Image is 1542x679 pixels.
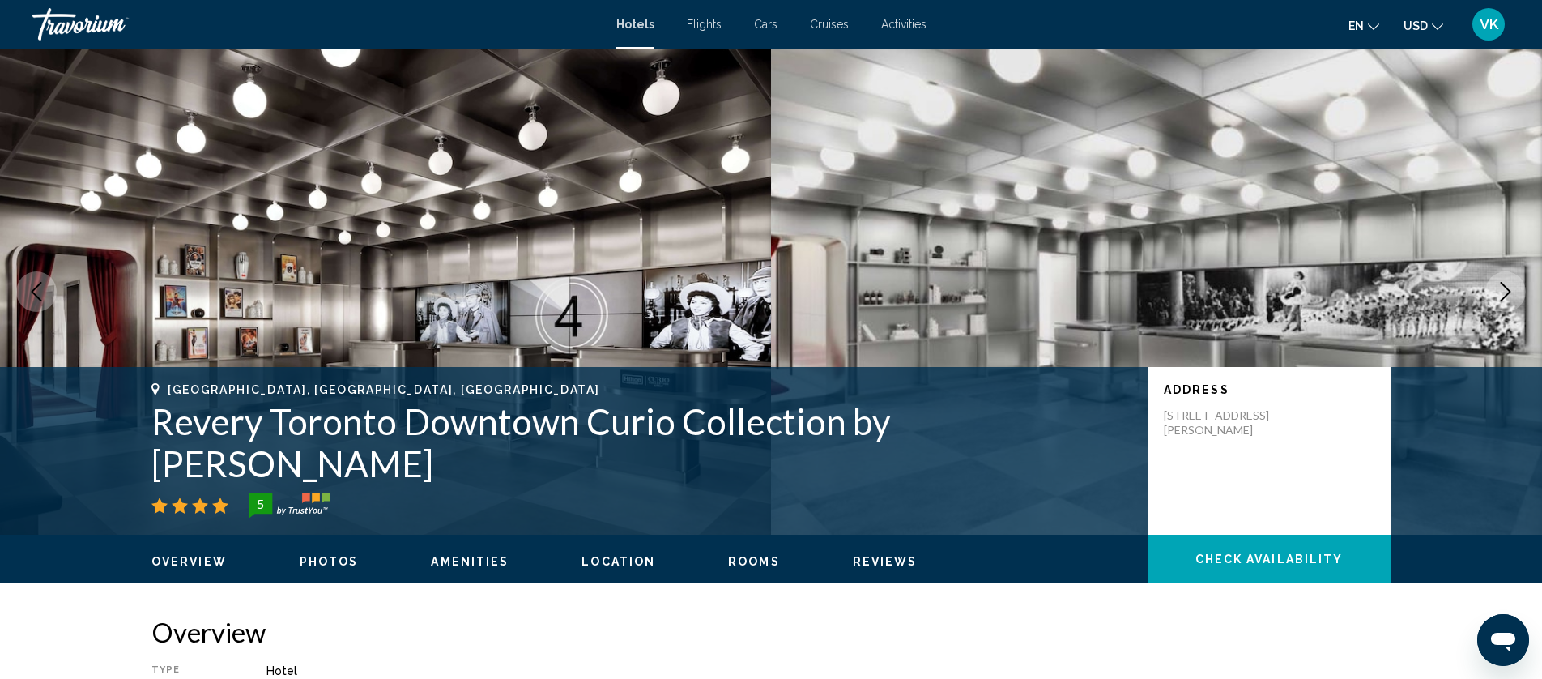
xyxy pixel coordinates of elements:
a: Cars [754,18,777,31]
h2: Overview [151,616,1391,648]
img: trustyou-badge-hor.svg [249,493,330,519]
button: Location [581,554,655,569]
button: Next image [1485,271,1526,312]
button: Overview [151,554,227,569]
a: Flights [687,18,722,31]
h1: Revery Toronto Downtown Curio Collection by [PERSON_NAME] [151,400,1131,485]
a: Activities [881,18,926,31]
a: Hotels [616,18,654,31]
button: Change language [1348,14,1379,37]
span: Overview [151,555,227,568]
span: USD [1404,19,1428,32]
span: Rooms [728,555,780,568]
button: Previous image [16,271,57,312]
button: Change currency [1404,14,1443,37]
span: Location [581,555,655,568]
button: Rooms [728,554,780,569]
span: [GEOGRAPHIC_DATA], [GEOGRAPHIC_DATA], [GEOGRAPHIC_DATA] [168,383,599,396]
div: Type [151,664,226,677]
button: Reviews [853,554,918,569]
div: 5 [244,494,276,514]
span: en [1348,19,1364,32]
p: Address [1164,383,1374,396]
span: Reviews [853,555,918,568]
span: Amenities [431,555,509,568]
button: Photos [300,554,359,569]
a: Travorium [32,8,600,41]
p: [STREET_ADDRESS][PERSON_NAME] [1164,408,1293,438]
span: VK [1480,16,1498,32]
button: Check Availability [1148,535,1391,583]
button: Amenities [431,554,509,569]
span: Photos [300,555,359,568]
button: User Menu [1467,7,1510,41]
a: Cruises [810,18,849,31]
div: Hotel [266,664,1391,677]
iframe: Button to launch messaging window [1477,614,1529,666]
span: Check Availability [1195,553,1344,566]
